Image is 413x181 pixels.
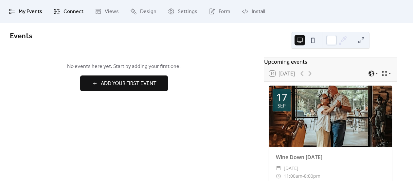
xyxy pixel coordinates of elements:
[204,3,235,20] a: Form
[125,3,161,20] a: Design
[304,172,320,180] span: 8:00pm
[276,164,281,172] div: ​
[90,3,124,20] a: Views
[237,3,270,20] a: Install
[101,80,156,88] span: Add Your First Event
[63,8,83,16] span: Connect
[219,8,230,16] span: Form
[19,8,42,16] span: My Events
[278,103,286,108] div: Sep
[80,75,168,91] button: Add Your First Event
[10,29,32,43] span: Events
[163,3,202,20] a: Settings
[10,63,238,71] span: No events here yet. Start by adding your first one!
[105,8,119,16] span: Views
[276,154,322,161] a: Wine Down [DATE]
[178,8,197,16] span: Settings
[284,164,298,172] span: [DATE]
[49,3,88,20] a: Connect
[284,172,302,180] span: 11:00am
[4,3,47,20] a: My Events
[276,172,281,180] div: ​
[140,8,156,16] span: Design
[276,92,287,102] div: 17
[264,58,397,66] div: Upcoming events
[252,8,265,16] span: Install
[10,75,238,91] a: Add Your First Event
[302,172,304,180] span: -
